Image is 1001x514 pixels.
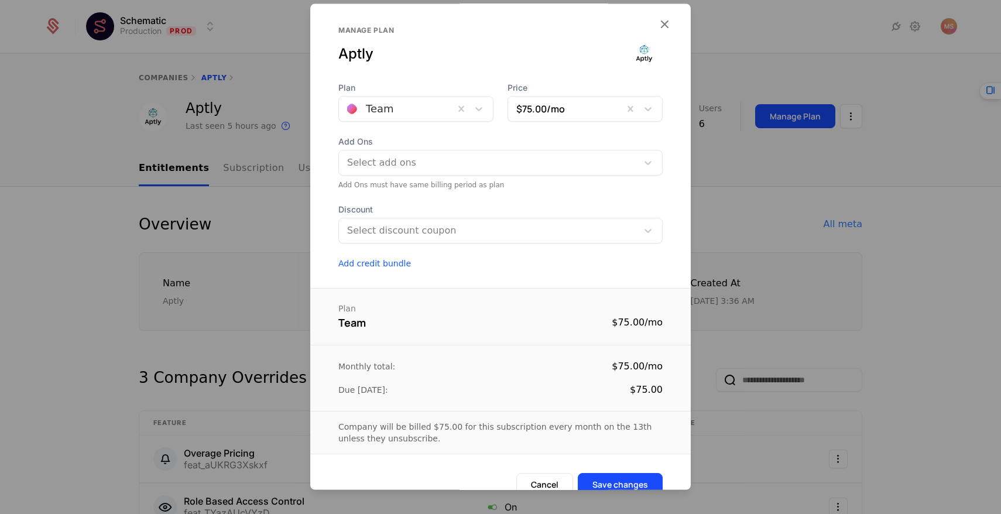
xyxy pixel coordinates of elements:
[338,422,663,445] div: Company will be billed $75.00 for this subscription every month on the 13th unless they unsubscribe.
[516,474,573,497] button: Cancel
[338,45,630,64] div: Aptly
[338,136,663,148] span: Add Ons
[338,303,663,315] div: Plan
[578,474,663,497] button: Save changes
[508,83,663,94] span: Price
[612,360,663,374] div: $75.00 / mo
[338,204,663,216] span: Discount
[338,258,663,270] button: Add credit bundle
[338,181,663,190] div: Add Ons must have same billing period as plan
[338,385,388,396] div: Due [DATE]:
[630,383,663,398] div: $75.00
[338,83,493,94] span: Plan
[338,361,395,373] div: Monthly total:
[338,26,630,36] div: Manage plan
[630,40,658,68] img: Aptly
[338,315,366,331] div: Team
[612,316,663,330] div: $75.00 / mo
